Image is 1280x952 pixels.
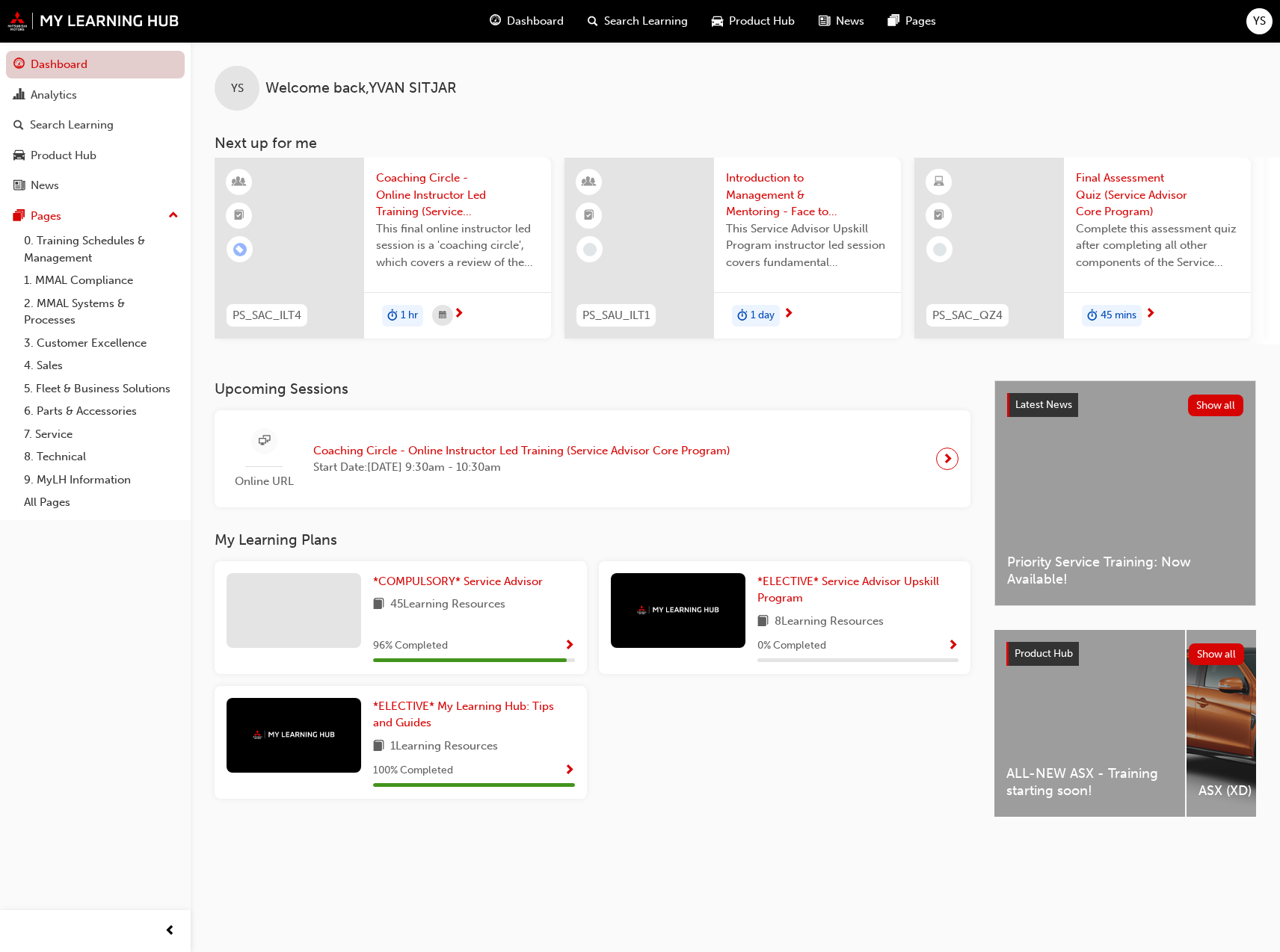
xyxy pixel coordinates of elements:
[947,637,959,655] button: Show Progress
[18,229,185,269] a: 0. Training Schedules & Management
[234,173,244,192] span: learningResourceType_INSTRUCTOR_LED-icon
[18,491,185,514] a: All Pages
[7,11,179,31] img: mmal
[376,170,539,220] span: Coaching Circle - Online Instructor Led Training (Service Advisor Core Program)
[583,243,597,256] span: learningRecordVerb_NONE-icon
[6,142,185,170] a: Product Hub
[234,206,244,226] span: booktick-icon
[934,173,944,192] span: learningResourceType_ELEARNING-icon
[726,220,889,271] span: This Service Advisor Upskill Program instructor led session covers fundamental management styles ...
[215,531,970,548] h3: My Learning Plans
[507,13,564,30] span: Dashboard
[1145,308,1156,321] span: next-icon
[387,306,398,326] span: duration-icon
[31,177,59,194] div: News
[259,432,270,451] span: sessionType_ONLINE_URL-icon
[373,762,453,779] span: 100 % Completed
[775,613,884,631] span: 8 Learning Resources
[564,158,901,339] a: PS_SAU_ILT1Introduction to Management & Mentoring - Face to Face Instructor Led Training (Service...
[584,206,594,226] span: booktick-icon
[1006,642,1244,666] a: Product HubShow all
[1007,393,1243,417] a: Latest NewsShow all
[700,6,807,37] a: car-iconProduct Hub
[637,605,719,615] img: mmal
[490,12,501,31] span: guage-icon
[164,922,176,941] span: prev-icon
[1015,398,1072,411] span: Latest News
[390,596,505,614] span: 45 Learning Resources
[373,575,543,588] span: *COMPULSORY* Service Advisor
[729,13,795,30] span: Product Hub
[934,206,944,226] span: booktick-icon
[313,442,730,460] span: Coaching Circle - Online Instructor Led Training (Service Advisor Core Program)
[373,637,448,655] span: 96 % Completed
[942,448,953,469] span: next-icon
[807,6,876,37] a: news-iconNews
[18,292,185,332] a: 2. MMAL Systems & Processes
[373,698,575,732] a: *ELECTIVE* My Learning Hub: Tips and Guides
[265,80,457,97] span: Welcome back , YVAN SITJAR
[13,210,25,223] span: pages-icon
[914,158,1251,339] a: PS_SAC_QZ4Final Assessment Quiz (Service Advisor Core Program)Complete this assessment quiz after...
[726,170,889,220] span: Introduction to Management & Mentoring - Face to Face Instructor Led Training (Service Advisor Up...
[401,307,418,324] span: 1 hr
[453,308,464,321] span: next-icon
[18,332,185,355] a: 3. Customer Excellence
[13,149,25,163] span: car-icon
[18,469,185,492] a: 9. MyLH Information
[31,147,96,164] div: Product Hub
[13,89,25,102] span: chart-icon
[6,51,185,78] a: Dashboard
[168,206,179,226] span: up-icon
[18,423,185,446] a: 7. Service
[233,307,301,324] span: PS_SAC_ILT4
[564,637,575,655] button: Show Progress
[932,307,1003,324] span: PS_SAC_QZ4
[233,243,247,256] span: learningRecordVerb_ENROLL-icon
[1101,307,1136,324] span: 45 mins
[582,307,650,324] span: PS_SAU_ILT1
[6,111,185,139] a: Search Learning
[757,613,769,631] span: book-icon
[18,400,185,423] a: 6. Parts & Accessories
[737,306,748,326] span: duration-icon
[783,308,794,321] span: next-icon
[18,269,185,292] a: 1. MMAL Compliance
[1076,170,1239,220] span: Final Assessment Quiz (Service Advisor Core Program)
[757,637,826,655] span: 0 % Completed
[18,354,185,377] a: 4. Sales
[231,80,244,97] span: YS
[836,13,864,30] span: News
[757,573,959,607] a: *ELECTIVE* Service Advisor Upskill Program
[13,179,25,193] span: news-icon
[994,380,1256,606] a: Latest NewsShow allPriority Service Training: Now Available!
[1087,306,1098,326] span: duration-icon
[215,158,551,339] a: PS_SAC_ILT4Coaching Circle - Online Instructor Led Training (Service Advisor Core Program)This fi...
[604,13,688,30] span: Search Learning
[478,6,576,37] a: guage-iconDashboard
[1015,647,1073,660] span: Product Hub
[1188,395,1244,416] button: Show all
[564,761,575,780] button: Show Progress
[1246,8,1273,34] button: YS
[905,13,936,30] span: Pages
[191,135,1280,152] h3: Next up for me
[994,630,1185,817] a: ALL-NEW ASX - Training starting soon!
[576,6,700,37] a: search-iconSearch Learning
[13,119,24,132] span: search-icon
[373,596,384,614] span: book-icon
[18,445,185,469] a: 8. Technical
[564,764,575,778] span: Show Progress
[30,117,114,134] div: Search Learning
[819,12,830,31] span: news-icon
[876,6,948,37] a: pages-iconPages
[1007,554,1243,587] span: Priority Service Training: Now Available!
[1076,220,1239,271] span: Complete this assessment quiz after completing all other components of the Service Advisor Core P...
[933,243,947,256] span: learningRecordVerb_NONE-icon
[390,738,498,756] span: 1 Learning Resources
[13,58,25,72] span: guage-icon
[6,81,185,109] a: Analytics
[564,640,575,653] span: Show Progress
[439,306,446,325] span: calendar-icon
[253,730,335,740] img: mmal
